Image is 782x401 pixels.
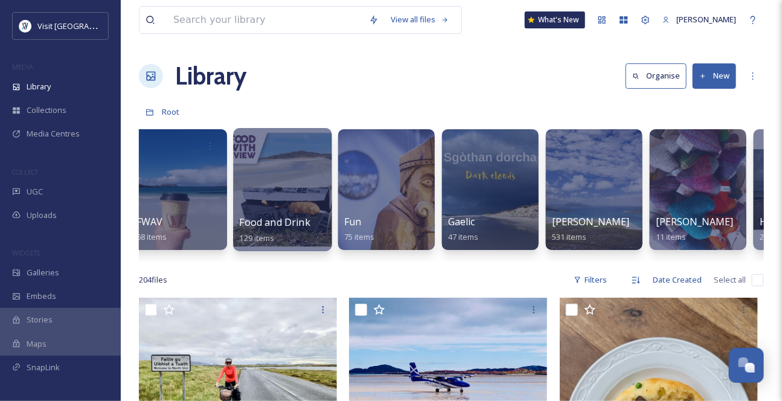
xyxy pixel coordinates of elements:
[626,63,687,88] button: Organise
[27,267,59,278] span: Galleries
[385,8,455,31] a: View all files
[448,231,478,242] span: 47 items
[12,62,33,71] span: MEDIA
[139,274,167,286] span: 204 file s
[448,215,475,228] span: Gaelic
[136,231,167,242] span: 68 items
[12,248,40,257] span: WIDGETS
[27,290,56,302] span: Embeds
[27,186,43,197] span: UGC
[27,338,46,350] span: Maps
[162,104,179,119] a: Root
[693,63,736,88] button: New
[27,362,60,373] span: SnapLink
[162,106,179,117] span: Root
[167,7,363,33] input: Search your library
[175,58,246,94] a: Library
[344,215,361,228] span: Fun
[27,128,80,140] span: Media Centres
[27,81,51,92] span: Library
[240,217,310,243] a: Food and Drink129 items
[626,63,693,88] a: Organise
[647,268,708,292] div: Date Created
[12,167,38,176] span: COLLECT
[240,232,275,243] span: 129 items
[136,215,162,228] span: FWAV
[656,231,686,242] span: 11 items
[568,268,613,292] div: Filters
[27,210,57,221] span: Uploads
[656,8,742,31] a: [PERSON_NAME]
[136,216,167,242] a: FWAV68 items
[37,20,131,31] span: Visit [GEOGRAPHIC_DATA]
[240,216,310,229] span: Food and Drink
[552,215,629,228] span: [PERSON_NAME]
[344,231,374,242] span: 75 items
[552,216,629,242] a: [PERSON_NAME]531 items
[656,215,733,228] span: [PERSON_NAME]
[714,274,746,286] span: Select all
[729,348,764,383] button: Open Chat
[27,104,66,116] span: Collections
[344,216,374,242] a: Fun75 items
[448,216,478,242] a: Gaelic47 items
[552,231,586,242] span: 531 items
[525,11,585,28] a: What's New
[19,20,31,32] img: Untitled%20design%20%2897%29.png
[676,14,736,25] span: [PERSON_NAME]
[27,314,53,326] span: Stories
[656,216,733,242] a: [PERSON_NAME]11 items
